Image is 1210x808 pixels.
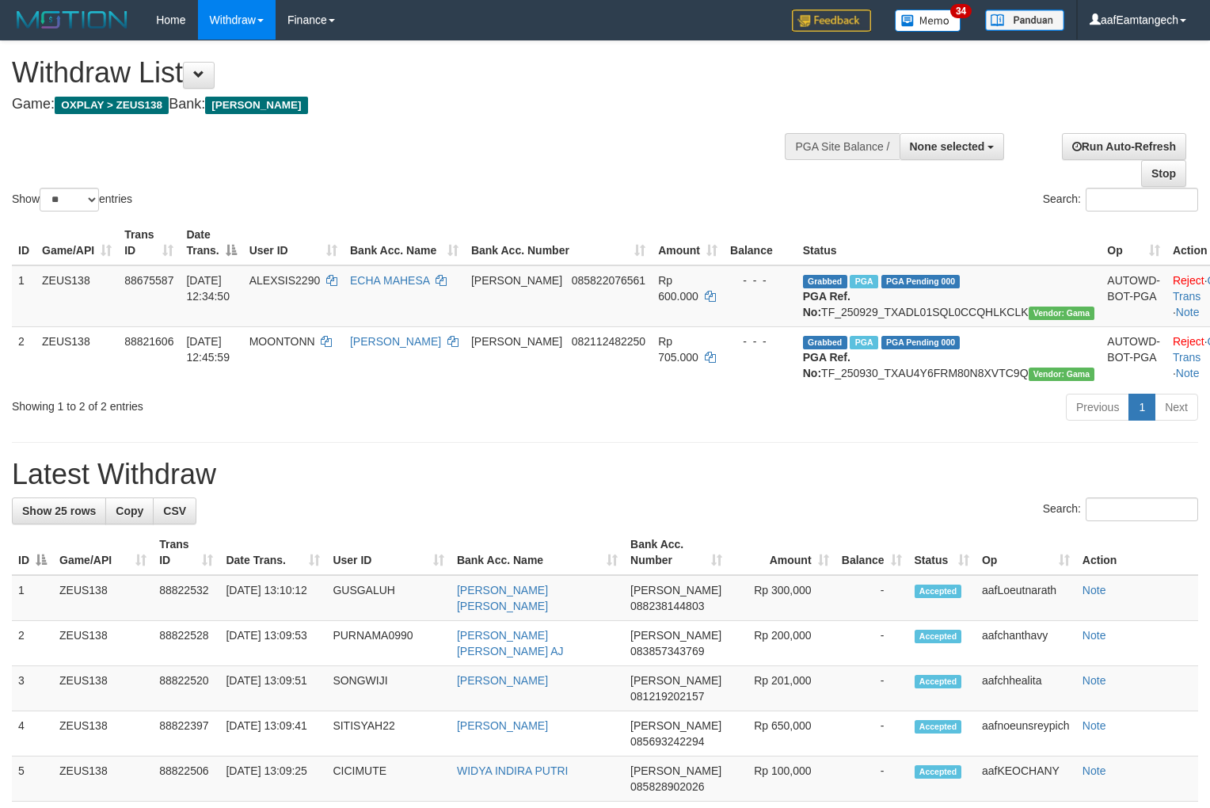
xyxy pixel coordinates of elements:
[153,575,219,621] td: 88822532
[729,666,835,711] td: Rp 201,000
[12,666,53,711] td: 3
[12,530,53,575] th: ID: activate to sort column descending
[326,575,451,621] td: GUSGALUH
[1029,307,1095,320] span: Vendor URL: https://trx31.1velocity.biz
[730,273,790,288] div: - - -
[350,335,441,348] a: [PERSON_NAME]
[803,290,850,318] b: PGA Ref. No:
[451,530,624,575] th: Bank Acc. Name: activate to sort column ascending
[835,757,908,802] td: -
[22,505,96,517] span: Show 25 rows
[910,140,985,153] span: None selected
[457,629,564,657] a: [PERSON_NAME] [PERSON_NAME] AJ
[900,133,1005,160] button: None selected
[915,720,962,734] span: Accepted
[729,530,835,575] th: Amount: activate to sort column ascending
[1083,629,1106,642] a: Note
[53,575,153,621] td: ZEUS138
[124,335,173,348] span: 88821606
[572,335,645,348] span: Copy 082112482250 to clipboard
[729,757,835,802] td: Rp 100,000
[40,188,99,212] select: Showentries
[12,575,53,621] td: 1
[624,530,729,575] th: Bank Acc. Number: activate to sort column ascending
[630,690,704,703] span: Copy 081219202157 to clipboard
[219,757,326,802] td: [DATE] 13:09:25
[153,497,196,524] a: CSV
[803,336,847,349] span: Grabbed
[785,133,899,160] div: PGA Site Balance /
[792,10,871,32] img: Feedback.jpg
[12,392,493,414] div: Showing 1 to 2 of 2 entries
[835,575,908,621] td: -
[12,497,106,524] a: Show 25 rows
[457,764,569,777] a: WIDYA INDIRA PUTRI
[219,530,326,575] th: Date Trans.: activate to sort column ascending
[724,220,797,265] th: Balance
[36,326,118,387] td: ZEUS138
[1083,584,1106,596] a: Note
[457,719,548,732] a: [PERSON_NAME]
[976,621,1076,666] td: aafchanthavy
[153,666,219,711] td: 88822520
[835,621,908,666] td: -
[1029,368,1095,381] span: Vendor URL: https://trx31.1velocity.biz
[729,575,835,621] td: Rp 300,000
[205,97,307,114] span: [PERSON_NAME]
[572,274,645,287] span: Copy 085822076561 to clipboard
[53,757,153,802] td: ZEUS138
[630,584,721,596] span: [PERSON_NAME]
[12,265,36,327] td: 1
[1101,265,1166,327] td: AUTOWD-BOT-PGA
[12,621,53,666] td: 2
[1128,394,1155,421] a: 1
[1076,530,1198,575] th: Action
[835,530,908,575] th: Balance: activate to sort column ascending
[153,621,219,666] td: 88822528
[730,333,790,349] div: - - -
[457,584,548,612] a: [PERSON_NAME] [PERSON_NAME]
[1083,674,1106,687] a: Note
[1086,497,1198,521] input: Search:
[465,220,652,265] th: Bank Acc. Number: activate to sort column ascending
[124,274,173,287] span: 88675587
[118,220,180,265] th: Trans ID: activate to sort column ascending
[835,666,908,711] td: -
[729,711,835,757] td: Rp 650,000
[976,666,1076,711] td: aafchhealita
[1173,274,1204,287] a: Reject
[326,757,451,802] td: CICIMUTE
[116,505,143,517] span: Copy
[835,711,908,757] td: -
[976,711,1076,757] td: aafnoeunsreypich
[803,351,850,379] b: PGA Ref. No:
[803,275,847,288] span: Grabbed
[55,97,169,114] span: OXPLAY > ZEUS138
[630,780,704,793] span: Copy 085828902026 to clipboard
[881,275,961,288] span: PGA Pending
[881,336,961,349] span: PGA Pending
[36,265,118,327] td: ZEUS138
[895,10,961,32] img: Button%20Memo.svg
[976,575,1076,621] td: aafLoeutnarath
[326,711,451,757] td: SITISYAH22
[350,274,429,287] a: ECHA MAHESA
[630,735,704,748] span: Copy 085693242294 to clipboard
[976,757,1076,802] td: aafKEOCHANY
[326,530,451,575] th: User ID: activate to sort column ascending
[630,674,721,687] span: [PERSON_NAME]
[658,274,698,303] span: Rp 600.000
[12,326,36,387] td: 2
[1083,764,1106,777] a: Note
[1176,367,1200,379] a: Note
[630,719,721,732] span: [PERSON_NAME]
[163,505,186,517] span: CSV
[36,220,118,265] th: Game/API: activate to sort column ascending
[249,335,315,348] span: MOONTONN
[630,600,704,612] span: Copy 088238144803 to clipboard
[1176,306,1200,318] a: Note
[153,711,219,757] td: 88822397
[219,666,326,711] td: [DATE] 13:09:51
[908,530,976,575] th: Status: activate to sort column ascending
[219,575,326,621] td: [DATE] 13:10:12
